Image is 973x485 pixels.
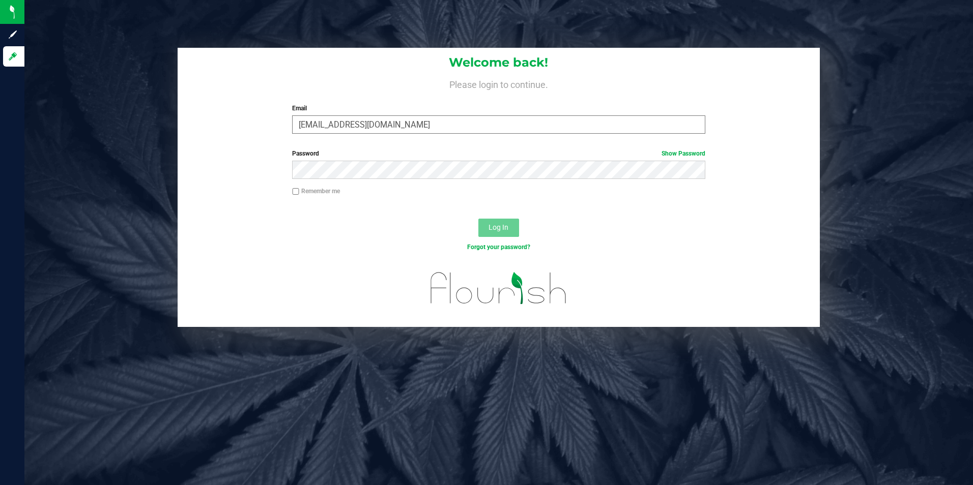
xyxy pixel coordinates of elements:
[292,150,319,157] span: Password
[178,77,820,89] h4: Please login to continue.
[8,29,18,40] inline-svg: Sign up
[178,56,820,69] h1: Welcome back!
[8,51,18,62] inline-svg: Log in
[467,244,530,251] a: Forgot your password?
[478,219,519,237] button: Log In
[662,150,705,157] a: Show Password
[292,187,340,196] label: Remember me
[292,188,299,195] input: Remember me
[292,104,705,113] label: Email
[489,223,508,231] span: Log In
[418,262,579,314] img: flourish_logo.svg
